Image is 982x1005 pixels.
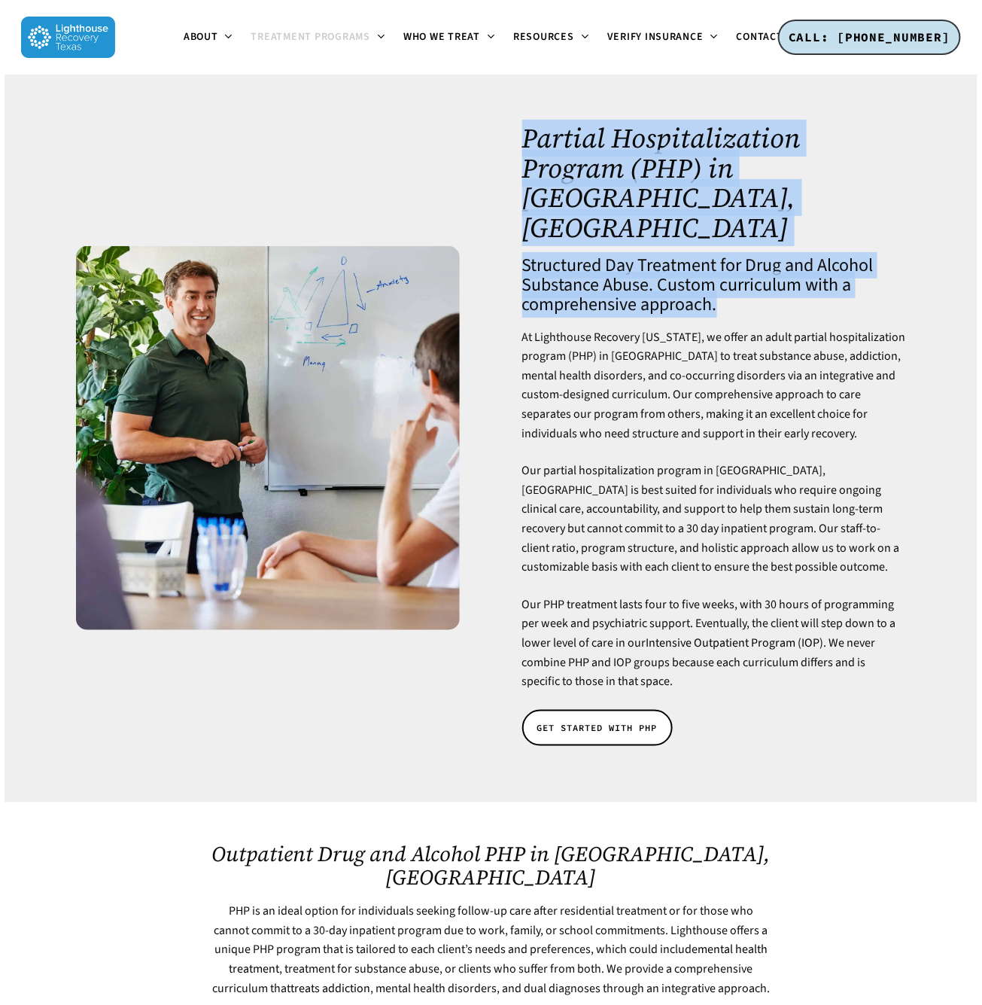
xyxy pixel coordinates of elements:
[522,710,673,746] a: GET STARTED WITH PHP
[290,981,370,997] a: treats addiction
[522,328,906,462] p: At Lighthouse Recovery [US_STATE], we offer an adult partial hospitalization program (PHP) in [GE...
[522,123,906,242] h1: Partial Hospitalization Program (PHP) in [GEOGRAPHIC_DATA], [GEOGRAPHIC_DATA]
[175,32,242,44] a: About
[242,32,395,44] a: Treatment Programs
[737,29,783,44] span: Contact
[403,29,480,44] span: Who We Treat
[21,17,115,58] img: Lighthouse Recovery Texas
[513,29,574,44] span: Resources
[230,942,768,978] a: mental health treatment
[211,842,770,890] h2: Outpatient Drug and Alcohol PHP in [GEOGRAPHIC_DATA], [GEOGRAPHIC_DATA]
[778,20,961,56] a: CALL: [PHONE_NUMBER]
[607,29,704,44] span: Verify Insurance
[251,29,371,44] span: Treatment Programs
[522,595,906,692] p: Our PHP treatment lasts four to five weeks, with 30 hours of programming per week and psychiatric...
[646,635,824,651] a: Intensive Outpatient Program (IOP)
[537,720,658,735] span: GET STARTED WITH PHP
[598,32,728,44] a: Verify Insurance
[394,32,504,44] a: Who We Treat
[789,29,950,44] span: CALL: [PHONE_NUMBER]
[522,461,906,595] p: Our partial hospitalization program in [GEOGRAPHIC_DATA], [GEOGRAPHIC_DATA] is best suited for in...
[728,32,807,44] a: Contact
[184,29,218,44] span: About
[504,32,598,44] a: Resources
[522,256,906,315] h4: Structured Day Treatment for Drug and Alcohol Substance Abuse. Custom curriculum with a comprehen...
